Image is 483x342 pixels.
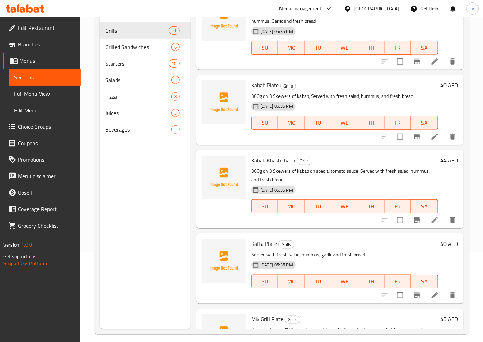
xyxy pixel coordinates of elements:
span: Juices [105,109,171,117]
h6: 40 AED [441,239,458,249]
a: Edit menu item [431,133,439,141]
span: [DATE] 05:35 PM [257,262,296,268]
button: delete [444,53,461,70]
div: Beverages2 [100,121,191,138]
button: TH [358,116,385,130]
span: Select to update [393,213,407,227]
button: Branch-specific-item [409,212,425,228]
div: items [171,125,180,134]
span: [DATE] 05:35 PM [257,103,296,110]
span: Choice Groups [18,123,75,131]
h6: 44 AED [441,156,458,165]
span: Grills [285,316,300,323]
a: Branches [3,36,81,53]
button: SU [251,275,278,288]
button: SU [251,199,278,213]
button: SA [411,199,438,213]
span: Grilled Sandwiches [105,43,171,51]
span: Mix Grill Plate [251,314,283,324]
span: TU [308,276,329,286]
div: Grills [278,240,294,249]
span: Full Menu View [14,90,75,98]
img: Kafta Plate [202,239,246,283]
span: 3 [172,110,179,116]
span: 11 [169,27,179,34]
button: TH [358,275,385,288]
a: Edit menu item [431,291,439,299]
div: Grills [297,157,312,165]
button: WE [331,275,358,288]
span: Grills [281,82,296,90]
div: Pizza8 [100,88,191,105]
button: SA [411,275,438,288]
button: TU [305,116,331,130]
span: Grocery Checklist [18,221,75,230]
span: TU [308,43,329,53]
span: Branches [18,40,75,48]
div: Grilled Sandwiches6 [100,39,191,55]
img: Kabab Plate [202,80,246,124]
button: Branch-specific-item [409,128,425,145]
span: TU [308,118,329,128]
button: FR [385,275,411,288]
span: 2 [172,126,179,133]
span: 10 [169,60,179,67]
p: 360g on 3 Skewers of kabab on special tomato sauce, Served with fresh salad, hummus, and fresh bread [251,167,438,184]
span: Grills [279,241,294,249]
span: MO [281,43,302,53]
div: Starters10 [100,55,191,72]
div: items [171,76,180,84]
span: TH [361,276,382,286]
button: TH [358,41,385,55]
button: WE [331,116,358,130]
span: Get support on: [3,252,35,261]
span: Menus [19,57,75,65]
a: Edit Menu [9,102,81,118]
a: Menus [3,53,81,69]
div: [GEOGRAPHIC_DATA] [354,5,399,12]
a: Edit Restaurant [3,20,81,36]
span: Upsell [18,189,75,197]
a: Support.OpsPlatform [3,259,47,268]
span: WE [334,202,355,212]
button: MO [278,41,305,55]
span: FR [387,276,408,286]
div: items [171,43,180,51]
span: Version: [3,240,20,249]
span: TU [308,202,329,212]
span: Coupons [18,139,75,147]
button: WE [331,199,358,213]
div: items [169,26,180,35]
span: 1.0.0 [21,240,32,249]
span: SU [254,276,275,286]
span: Kabab Plate [251,80,279,90]
a: Edit menu item [431,216,439,224]
button: MO [278,199,305,213]
div: items [171,92,180,101]
span: FR [387,118,408,128]
button: MO [278,116,305,130]
span: SU [254,118,275,128]
span: Starters [105,59,168,68]
span: Menu disclaimer [18,172,75,180]
button: WE [331,41,358,55]
button: SA [411,116,438,130]
span: Coverage Report [18,205,75,213]
div: Juices3 [100,105,191,121]
span: WE [334,118,355,128]
p: Served with fresh salad, hummus, garlic and fresh bread [251,251,438,259]
span: Edit Menu [14,106,75,114]
button: FR [385,199,411,213]
p: 360g on 3 Skewers of kabab, Served with fresh salad, hummus, and fresh bread [251,92,438,101]
span: SA [414,43,435,53]
button: TH [358,199,385,213]
button: MO [278,275,305,288]
span: [DATE] 05:35 PM [257,28,296,35]
button: TU [305,41,331,55]
a: Sections [9,69,81,85]
span: Salads [105,76,171,84]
